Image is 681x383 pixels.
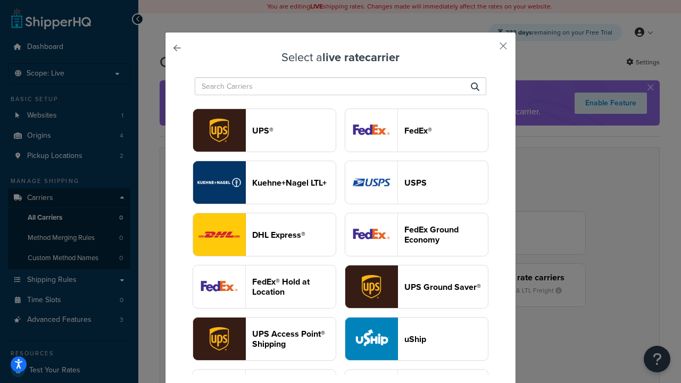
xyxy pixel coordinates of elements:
button: fedEx logoFedEx® [345,109,488,152]
button: accessPoint logoUPS Access Point® Shipping [193,317,336,361]
header: FedEx® Hold at Location [252,277,336,297]
button: fedExLocation logoFedEx® Hold at Location [193,265,336,309]
button: surePost logoUPS Ground Saver® [345,265,488,309]
strong: live rate carrier [322,48,400,66]
button: reTransFreight logoKuehne+Nagel LTL+ [193,161,336,204]
button: smartPost logoFedEx Ground Economy [345,213,488,256]
h3: Select a [192,51,489,64]
header: FedEx® [404,126,488,136]
header: uShip [404,334,488,344]
img: surePost logo [345,265,397,308]
button: uShip logouShip [345,317,488,361]
header: FedEx Ground Economy [404,224,488,245]
button: ups logoUPS® [193,109,336,152]
img: ups logo [193,109,245,152]
img: reTransFreight logo [193,161,245,204]
img: smartPost logo [345,213,397,256]
img: usps logo [345,161,397,204]
header: DHL Express® [252,230,336,240]
header: UPS Access Point® Shipping [252,329,336,349]
header: UPS® [252,126,336,136]
img: uShip logo [345,318,397,360]
input: Search Carriers [195,77,486,95]
img: fedExLocation logo [193,265,245,308]
header: Kuehne+Nagel LTL+ [252,178,336,188]
img: accessPoint logo [193,318,245,360]
header: USPS [404,178,488,188]
img: fedEx logo [345,109,397,152]
button: dhl logoDHL Express® [193,213,336,256]
header: UPS Ground Saver® [404,282,488,292]
button: usps logoUSPS [345,161,488,204]
img: dhl logo [193,213,245,256]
